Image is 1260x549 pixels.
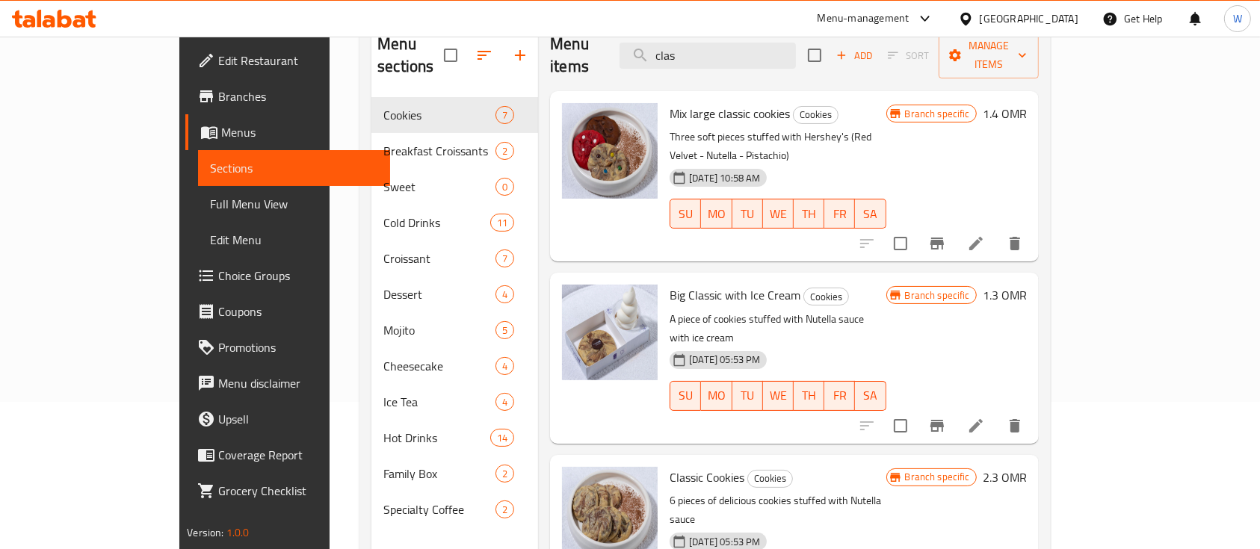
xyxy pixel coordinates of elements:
a: Edit Restaurant [185,43,390,78]
button: SU [670,381,701,411]
span: SA [861,385,880,406]
span: SU [676,203,695,225]
span: Mojito [383,321,495,339]
span: Grocery Checklist [218,482,378,500]
span: 4 [496,288,513,302]
button: Branch-specific-item [919,226,955,261]
span: WE [769,203,788,225]
input: search [620,43,796,69]
div: items [495,106,514,124]
span: Cookies [804,288,848,305]
button: Branch-specific-item [919,408,955,444]
span: 5 [496,323,513,338]
span: Dessert [383,285,495,303]
h6: 2.3 OMR [983,467,1027,488]
a: Full Menu View [198,186,390,222]
div: Family Box2 [371,456,538,491]
div: items [495,178,514,196]
button: TU [732,381,763,411]
span: FR [830,385,849,406]
div: items [495,142,514,160]
span: Branches [218,87,378,105]
button: FR [824,381,855,411]
span: 4 [496,359,513,373]
div: Dessert4 [371,276,538,312]
img: Mix large classic cookies [562,103,658,199]
div: items [495,500,514,518]
span: [DATE] 05:53 PM [683,535,766,549]
span: Select all sections [435,40,466,71]
span: 2 [496,467,513,481]
h6: 1.3 OMR [983,285,1027,305]
span: Select to update [885,410,916,441]
span: Sections [210,159,378,177]
span: Cheesecake [383,357,495,375]
span: Coverage Report [218,446,378,464]
div: Cookies7 [371,97,538,133]
span: Add [834,47,874,64]
div: Sweet0 [371,169,538,205]
span: WE [769,385,788,406]
div: Breakfast Croissants [383,142,495,160]
span: Family Box [383,465,495,483]
span: 14 [491,431,513,445]
div: Croissant [383,249,495,267]
a: Grocery Checklist [185,473,390,509]
span: Branch specific [899,470,976,484]
span: Ice Tea [383,393,495,411]
a: Menus [185,114,390,150]
div: Specialty Coffee2 [371,491,538,527]
span: Select to update [885,228,916,259]
h2: Menu sections [377,33,444,78]
button: FR [824,199,855,229]
span: Promotions [218,338,378,356]
span: Edit Menu [210,231,378,249]
div: Mojito5 [371,312,538,348]
span: TH [800,203,818,225]
div: items [495,249,514,267]
span: Manage items [951,37,1027,74]
span: Menu disclaimer [218,374,378,392]
span: 4 [496,395,513,409]
div: Cold Drinks11 [371,205,538,241]
div: items [495,357,514,375]
button: WE [763,381,794,411]
button: TH [794,199,824,229]
a: Promotions [185,329,390,365]
span: TU [738,385,757,406]
div: items [490,214,514,232]
span: Cold Drinks [383,214,490,232]
div: Cheesecake4 [371,348,538,384]
a: Edit menu item [967,417,985,435]
span: Sort sections [466,37,502,73]
span: Edit Restaurant [218,52,378,69]
button: MO [701,381,732,411]
span: Sweet [383,178,495,196]
a: Edit Menu [198,222,390,258]
span: Specialty Coffee [383,500,495,518]
button: delete [997,408,1033,444]
span: SA [861,203,880,225]
a: Branches [185,78,390,114]
span: TH [800,385,818,406]
div: [GEOGRAPHIC_DATA] [980,10,1078,27]
span: Classic Cookies [670,466,744,488]
span: MO [707,203,726,225]
span: 7 [496,108,513,122]
p: Three soft pieces stuffed with Hershey's (Red Velvet - Nutella - Pistachio) [670,128,886,165]
span: Add item [830,44,878,67]
button: SA [855,199,886,229]
span: Select section [799,40,830,71]
a: Edit menu item [967,235,985,252]
div: Breakfast Croissants2 [371,133,538,169]
p: 6 pieces of delicious cookies stuffed with Nutella sauce [670,491,886,529]
span: 11 [491,216,513,230]
button: Add section [502,37,538,73]
span: 0 [496,180,513,194]
span: Mix large classic cookies [670,102,790,125]
span: Big Classic with Ice Cream [670,284,800,306]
